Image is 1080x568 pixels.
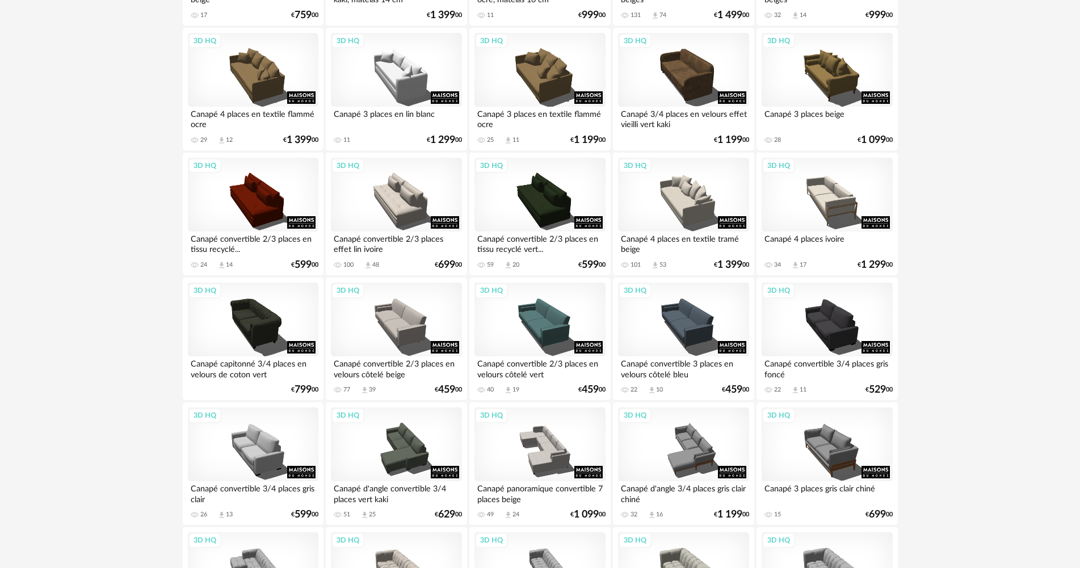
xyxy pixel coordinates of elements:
div: 3D HQ [188,408,221,423]
div: Canapé 3 places en textile flammé ocre [474,107,605,129]
div: 13 [226,511,233,519]
div: 3D HQ [619,408,652,423]
div: 59 [487,261,494,269]
div: € 00 [427,136,462,144]
a: 3D HQ Canapé 3 places en textile flammé ocre 25 Download icon 11 €1 19900 [469,28,610,150]
span: Download icon [504,261,512,270]
div: 3D HQ [475,408,508,423]
a: 3D HQ Canapé convertible 3 places en velours côtelé bleu 22 Download icon 10 €45900 [613,277,754,400]
div: € 00 [714,136,749,144]
div: Canapé convertible 3/4 places gris clair [188,481,318,504]
div: 24 [512,511,519,519]
div: € 00 [722,386,749,394]
a: 3D HQ Canapé convertible 3/4 places gris clair 26 Download icon 13 €59900 [183,402,323,525]
span: Download icon [504,386,512,394]
div: 39 [369,386,376,394]
span: Download icon [651,11,659,20]
div: 25 [369,511,376,519]
div: € 00 [865,386,893,394]
div: 3D HQ [762,533,795,548]
a: 3D HQ Canapé 3 places en lin blanc 11 €1 29900 [326,28,467,150]
div: 3D HQ [619,33,652,48]
div: € 00 [578,261,606,269]
div: € 00 [283,136,318,144]
div: 3D HQ [619,533,652,548]
div: 12 [226,136,233,144]
div: 3D HQ [331,33,364,48]
span: 1 199 [574,136,599,144]
div: Canapé 4 places en textile flammé ocre [188,107,318,129]
span: Download icon [360,386,369,394]
div: € 00 [291,386,318,394]
a: 3D HQ Canapé panoramique convertible 7 places beige 49 Download icon 24 €1 09900 [469,402,610,525]
span: 999 [869,11,886,19]
div: 3D HQ [188,283,221,298]
a: 3D HQ Canapé convertible 2/3 places en tissu recyclé vert... 59 Download icon 20 €59900 [469,153,610,275]
span: Download icon [651,261,659,270]
a: 3D HQ Canapé 4 places en textile tramé beige 101 Download icon 53 €1 39900 [613,153,754,275]
div: 20 [512,261,519,269]
a: 3D HQ Canapé 3/4 places en velours effet vieilli vert kaki €1 19900 [613,28,754,150]
div: 3D HQ [762,283,795,298]
a: 3D HQ Canapé 3 places beige 28 €1 09900 [757,28,897,150]
div: 26 [200,511,207,519]
div: 11 [800,386,806,394]
span: 1 399 [430,11,455,19]
div: 14 [800,11,806,19]
div: Canapé convertible 2/3 places en velours côtelé beige [331,356,461,379]
div: € 00 [714,261,749,269]
div: 3D HQ [331,283,364,298]
span: Download icon [791,386,800,394]
a: 3D HQ Canapé 4 places en textile flammé ocre 29 Download icon 12 €1 39900 [183,28,323,150]
span: 799 [295,386,312,394]
div: € 00 [865,511,893,519]
div: € 00 [570,511,606,519]
div: Canapé convertible 2/3 places en tissu recyclé vert... [474,232,605,254]
div: Canapé convertible 3 places en velours côtelé bleu [618,356,749,379]
div: 19 [512,386,519,394]
div: € 00 [714,511,749,519]
div: 25 [487,136,494,144]
span: Download icon [217,261,226,270]
div: 17 [200,11,207,19]
div: 11 [487,11,494,19]
div: € 00 [435,511,462,519]
span: 699 [438,261,455,269]
span: 459 [725,386,742,394]
span: 999 [582,11,599,19]
div: 3D HQ [475,33,508,48]
div: 3D HQ [188,158,221,173]
div: Canapé 3/4 places en velours effet vieilli vert kaki [618,107,749,129]
span: 529 [869,386,886,394]
div: 3D HQ [331,158,364,173]
span: 1 399 [287,136,312,144]
span: 1 299 [861,261,886,269]
div: 17 [800,261,806,269]
div: Canapé convertible 3/4 places gris foncé [762,356,892,379]
div: 3D HQ [331,408,364,423]
a: 3D HQ Canapé convertible 2/3 places en velours côtelé beige 77 Download icon 39 €45900 [326,277,467,400]
div: 32 [631,511,637,519]
a: 3D HQ Canapé convertible 2/3 places effet lin ivoire 100 Download icon 48 €69900 [326,153,467,275]
span: 629 [438,511,455,519]
span: 1 499 [717,11,742,19]
div: Canapé capitonné 3/4 places en velours de coton vert [188,356,318,379]
div: 24 [200,261,207,269]
a: 3D HQ Canapé convertible 2/3 places en velours côtelé vert 40 Download icon 19 €45900 [469,277,610,400]
div: Canapé d'angle 3/4 places gris clair chiné [618,481,749,504]
div: € 00 [858,136,893,144]
div: 3D HQ [188,533,221,548]
div: 101 [631,261,641,269]
span: Download icon [360,511,369,519]
a: 3D HQ Canapé d'angle convertible 3/4 places vert kaki 51 Download icon 25 €62900 [326,402,467,525]
div: 15 [774,511,781,519]
div: 48 [372,261,379,269]
div: Canapé convertible 2/3 places en velours côtelé vert [474,356,605,379]
div: € 00 [858,261,893,269]
span: 459 [438,386,455,394]
div: Canapé 3 places beige [762,107,892,129]
div: € 00 [714,11,749,19]
a: 3D HQ Canapé 4 places ivoire 34 Download icon 17 €1 29900 [757,153,897,275]
span: 1 199 [717,511,742,519]
span: 599 [582,261,599,269]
